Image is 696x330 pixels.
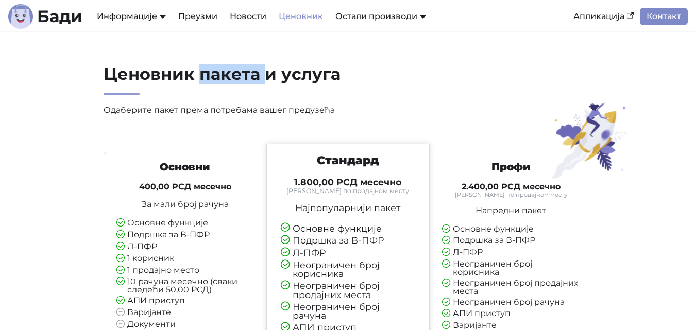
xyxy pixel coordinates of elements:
[37,8,82,25] b: Бади
[281,302,416,320] li: Неограничен број рачуна
[224,8,273,25] a: Новости
[116,242,254,252] li: Л-ПФР
[442,236,580,246] li: Подршка за В-ПФР
[116,161,254,173] h3: Основни
[97,11,166,21] a: Информације
[281,260,416,279] li: Неограничен број корисника
[172,8,224,25] a: Преузми
[281,177,416,188] h4: 1.800,00 РСД месечно
[281,188,416,194] small: [PERSON_NAME] по продајном месту
[442,206,580,215] p: Напредни пакет
[281,224,416,234] li: Основне функције
[442,248,580,257] li: Л-ПФР
[116,308,254,318] li: Варијанте
[116,297,254,306] li: АПИ приступ
[442,182,580,192] h4: 2.400,00 РСД месечно
[116,231,254,240] li: Подршка за В-ПФР
[116,320,254,329] li: Документи
[442,309,580,319] li: АПИ приступ
[545,101,634,179] img: Ценовник пакета и услуга
[281,236,416,246] li: Подршка за В-ПФР
[8,4,82,29] a: ЛогоБади
[273,8,329,25] a: Ценовник
[442,192,580,198] small: [PERSON_NAME] по продајном месту
[640,8,688,25] a: Контакт
[281,203,416,213] p: Најпопуларнији пакет
[116,219,254,228] li: Основне функције
[104,103,430,117] p: Одаберите пакет према потребама вашег предузећа
[442,279,580,296] li: Неограничен број продајних места
[116,266,254,275] li: 1 продајно место
[567,8,640,25] a: Апликација
[442,260,580,276] li: Неограничен број корисника
[116,182,254,192] h4: 400,00 РСД месечно
[281,248,416,258] li: Л-ПФР
[281,281,416,299] li: Неограничен број продајних места
[335,11,426,21] a: Остали производи
[442,225,580,234] li: Основне функције
[116,200,254,209] p: За мали број рачуна
[442,161,580,173] h3: Профи
[116,254,254,264] li: 1 корисник
[8,4,33,29] img: Лого
[116,277,254,294] li: 10 рачуна месечно (сваки следећи 50,00 РСД)
[442,298,580,307] li: Неограничен број рачуна
[104,64,430,95] h2: Ценовник пакета и услуга
[281,153,416,168] h3: Стандард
